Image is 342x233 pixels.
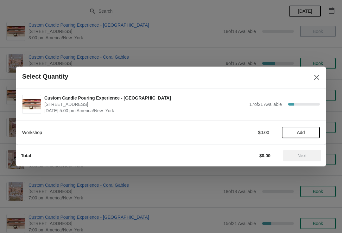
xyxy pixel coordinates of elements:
[44,107,246,114] span: [DATE] 5:00 pm America/New_York
[22,73,68,80] h2: Select Quantity
[259,153,270,158] strong: $0.00
[44,101,246,107] span: [STREET_ADDRESS]
[211,129,269,136] div: $0.00
[297,130,305,135] span: Add
[21,153,31,158] strong: Total
[22,99,41,110] img: Custom Candle Pouring Experience - Fort Lauderdale | 914 East Las Olas Boulevard, Fort Lauderdale...
[249,102,282,107] span: 17 of 21 Available
[44,95,246,101] span: Custom Candle Pouring Experience - [GEOGRAPHIC_DATA]
[311,72,322,83] button: Close
[282,127,320,138] button: Add
[22,129,198,136] div: Workshop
